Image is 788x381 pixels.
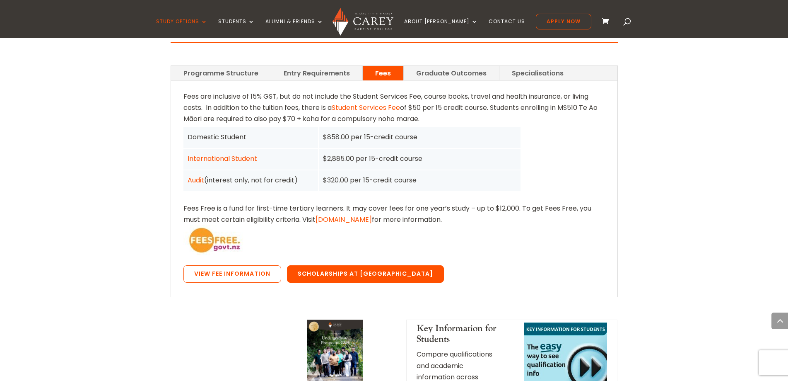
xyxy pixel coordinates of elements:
a: View Fee Information [183,265,281,283]
a: Fees [363,66,403,80]
a: Apply Now [536,14,591,29]
img: Carey Baptist College [333,8,393,36]
a: Scholarships at [GEOGRAPHIC_DATA] [287,265,444,283]
div: (interest only, not for credit) [188,175,314,186]
a: Study Options [156,19,207,38]
a: Alumni & Friends [265,19,323,38]
a: International Student [188,154,257,163]
a: Programme Structure [171,66,271,80]
div: $320.00 per 15-credit course [323,175,516,186]
div: Fees are inclusive of 15% GST, but do not include the Student Services Fee, course books, travel ... [183,91,605,287]
a: Specialisations [499,66,576,80]
div: $2,885.00 per 15-credit course [323,153,516,164]
a: About [PERSON_NAME] [404,19,478,38]
div: Domestic Student [188,131,314,143]
a: Contact Us [489,19,525,38]
a: Entry Requirements [271,66,362,80]
a: Audit [188,175,204,185]
a: Graduate Outcomes [404,66,499,80]
a: Student Services Fee [332,103,400,112]
a: Students [218,19,255,38]
h4: Key Information for Students [417,323,502,349]
div: $858.00 per 15-credit course [323,131,516,143]
a: [DOMAIN_NAME] [316,215,372,224]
